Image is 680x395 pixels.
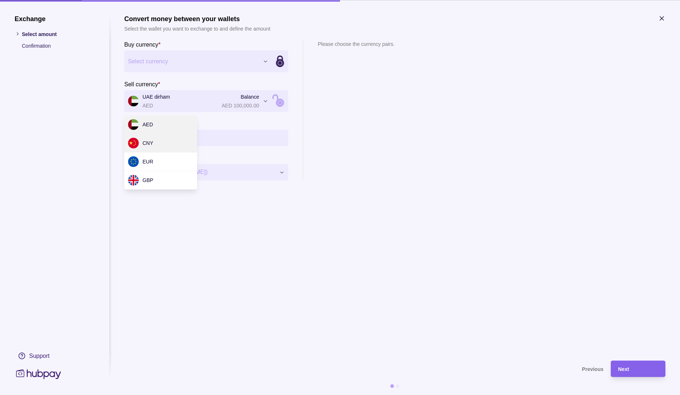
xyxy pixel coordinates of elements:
[142,177,153,183] span: GBP
[128,138,139,149] img: cn
[128,119,139,130] img: ae
[142,140,153,146] span: CNY
[142,122,153,127] span: AED
[142,159,153,165] span: EUR
[128,156,139,167] img: eu
[128,175,139,186] img: gb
